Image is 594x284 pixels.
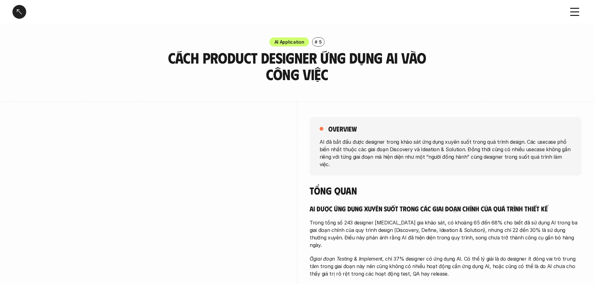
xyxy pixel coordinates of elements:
[310,204,582,213] h5: AI được ứng dụng xuyên suốt trong các giai đoạn chính của quá trình thiết kế
[315,40,317,44] h6: #
[165,50,430,83] h3: Cách Product Designer ứng dụng AI vào công việc
[310,255,582,277] p: Ở , chỉ 37% designer có ứng dụng AI. Có thể lý giải là do designer ít đóng vai trò trung tâm tron...
[310,219,582,249] p: Trong tổng số 243 designer [MEDICAL_DATA] gia khảo sát, có khoảng 65 đến 68% cho biết đã sử dụng ...
[328,124,357,133] h5: overview
[274,39,304,45] p: AI Application
[319,39,322,45] p: 5
[310,185,582,196] h4: Tổng quan
[320,138,572,168] p: AI đã bắt đầu được designer trong khảo sát ứng dụng xuyên suốt trong quá trình design. Các usecas...
[313,256,382,262] em: giai đoạn Testing & Implement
